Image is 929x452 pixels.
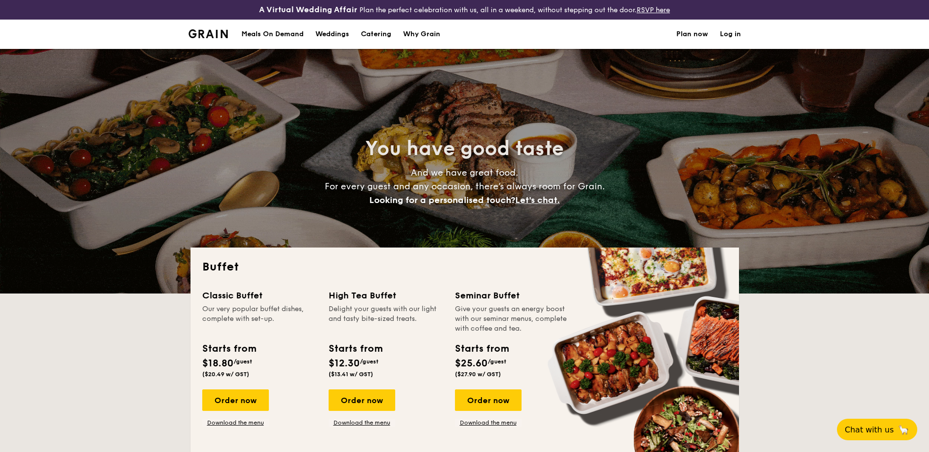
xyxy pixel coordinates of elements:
[455,289,570,302] div: Seminar Buffet
[515,195,560,205] span: Let's chat.
[234,358,252,365] span: /guest
[202,389,269,411] div: Order now
[329,371,373,378] span: ($13.41 w/ GST)
[259,4,357,16] h4: A Virtual Wedding Affair
[455,304,570,334] div: Give your guests an energy boost with our seminar menus, complete with coffee and tea.
[202,289,317,302] div: Classic Buffet
[397,20,446,49] a: Why Grain
[637,6,670,14] a: RSVP here
[329,304,443,334] div: Delight your guests with our light and tasty bite-sized treats.
[676,20,708,49] a: Plan now
[455,341,508,356] div: Starts from
[315,20,349,49] div: Weddings
[837,419,917,440] button: Chat with us🦙
[329,389,395,411] div: Order now
[455,389,522,411] div: Order now
[720,20,741,49] a: Log in
[310,20,355,49] a: Weddings
[361,20,391,49] h1: Catering
[202,304,317,334] div: Our very popular buffet dishes, complete with set-up.
[189,29,228,38] img: Grain
[241,20,304,49] div: Meals On Demand
[329,289,443,302] div: High Tea Buffet
[403,20,440,49] div: Why Grain
[329,341,382,356] div: Starts from
[845,425,894,434] span: Chat with us
[488,358,506,365] span: /guest
[455,358,488,369] span: $25.60
[189,29,228,38] a: Logotype
[329,358,360,369] span: $12.30
[202,358,234,369] span: $18.80
[202,371,249,378] span: ($20.49 w/ GST)
[202,341,256,356] div: Starts from
[360,358,379,365] span: /guest
[355,20,397,49] a: Catering
[455,419,522,427] a: Download the menu
[202,259,727,275] h2: Buffet
[898,424,909,435] span: 🦙
[202,419,269,427] a: Download the menu
[183,4,747,16] div: Plan the perfect celebration with us, all in a weekend, without stepping out the door.
[455,371,501,378] span: ($27.90 w/ GST)
[236,20,310,49] a: Meals On Demand
[329,419,395,427] a: Download the menu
